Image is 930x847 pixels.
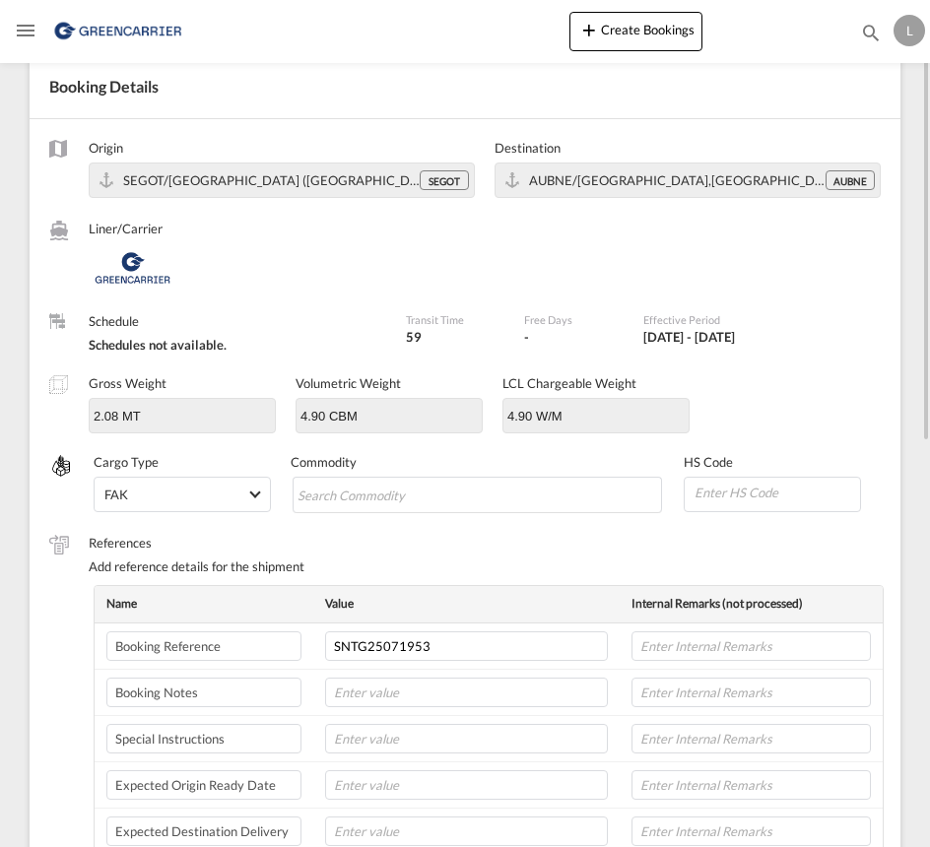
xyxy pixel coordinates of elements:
[106,631,301,661] input: Enter label
[325,816,608,846] input: Enter value
[291,453,665,471] label: Commodity
[95,586,313,622] th: Name
[298,480,478,511] input: Search Commodity
[89,375,166,391] label: Gross Weight
[293,477,663,512] md-chips-wrap: Chips container with autocompletion. Enter the text area, type text to search, and then use the u...
[123,172,575,188] span: SEGOT/Gothenburg (Goteborg),Europe
[89,243,176,293] img: Greencarrier Consolidators
[106,816,301,846] input: Enter label
[89,557,881,575] div: Add reference details for the shipment
[577,18,601,41] md-icon: icon-plus 400-fg
[94,453,271,471] label: Cargo Type
[89,534,881,552] label: References
[94,477,271,512] md-select: Select Cargo type: FAK
[313,586,620,622] th: Value
[325,770,608,800] input: Enter value
[524,312,624,327] label: Free Days
[325,724,608,753] input: Enter value
[826,170,875,190] div: AUBNE
[89,220,386,237] label: Liner/Carrier
[406,312,505,327] label: Transit Time
[631,770,871,800] input: Enter Internal Remarks
[420,170,469,190] div: SEGOT
[894,15,925,46] div: L
[49,77,159,96] span: Booking Details
[51,9,184,53] img: 609dfd708afe11efa14177256b0082fb.png
[529,172,842,188] span: AUBNE/Brisbane,Oceania
[296,375,401,391] label: Volumetric Weight
[631,631,871,661] input: Enter Internal Remarks
[693,478,860,507] input: Enter HS Code
[860,22,882,43] md-icon: icon-magnify
[569,12,702,51] button: icon-plus 400-fgCreate Bookings
[631,724,871,753] input: Enter Internal Remarks
[406,328,505,346] div: 59
[684,453,861,471] label: HS Code
[524,328,529,346] div: -
[325,678,608,707] input: Enter value
[106,724,301,753] input: Enter label
[495,139,881,157] label: Destination
[643,328,735,346] div: 01 Sep 2025 - 30 Sep 2025
[89,336,386,354] div: Schedules not available.
[104,487,128,502] div: FAK
[325,631,608,661] input: Enter value
[89,243,386,293] div: Greencarrier Consolidators
[631,678,871,707] input: Enter Internal Remarks
[89,312,386,330] label: Schedule
[89,139,475,157] label: Origin
[49,221,69,240] md-icon: /assets/icons/custom/liner-aaa8ad.svg
[106,770,301,800] input: Enter label
[620,586,883,622] th: Internal Remarks (not processed)
[106,678,301,707] input: Enter label
[631,816,871,846] input: Enter Internal Remarks
[643,312,782,327] label: Effective Period
[502,375,636,391] label: LCL Chargeable Weight
[860,22,882,51] div: icon-magnify
[6,11,45,50] button: Toggle Mobile Navigation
